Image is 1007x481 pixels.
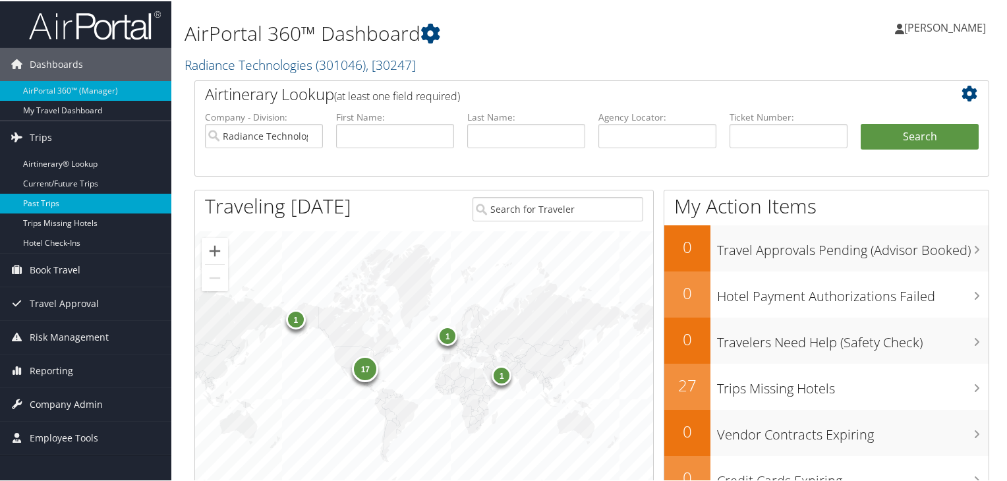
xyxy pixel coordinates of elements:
[664,362,989,409] a: 27Trips Missing Hotels
[664,224,989,270] a: 0Travel Approvals Pending (Advisor Booked)
[664,327,710,349] h2: 0
[185,18,728,46] h1: AirPortal 360™ Dashboard
[664,270,989,316] a: 0Hotel Payment Authorizations Failed
[492,364,511,384] div: 1
[336,109,454,123] label: First Name:
[334,88,460,102] span: (at least one field required)
[30,286,99,319] span: Travel Approval
[316,55,366,72] span: ( 301046 )
[30,47,83,80] span: Dashboards
[664,409,989,455] a: 0Vendor Contracts Expiring
[717,372,989,397] h3: Trips Missing Hotels
[717,325,989,351] h3: Travelers Need Help (Safety Check)
[30,120,52,153] span: Trips
[352,354,378,381] div: 17
[717,418,989,443] h3: Vendor Contracts Expiring
[904,19,986,34] span: [PERSON_NAME]
[30,420,98,453] span: Employee Tools
[202,237,228,263] button: Zoom in
[30,320,109,353] span: Risk Management
[664,316,989,362] a: 0Travelers Need Help (Safety Check)
[30,353,73,386] span: Reporting
[30,252,80,285] span: Book Travel
[664,419,710,441] h2: 0
[717,279,989,304] h3: Hotel Payment Authorizations Failed
[185,55,416,72] a: Radiance Technologies
[366,55,416,72] span: , [ 30247 ]
[29,9,161,40] img: airportal-logo.png
[895,7,999,46] a: [PERSON_NAME]
[438,324,457,344] div: 1
[664,281,710,303] h2: 0
[717,233,989,258] h3: Travel Approvals Pending (Advisor Booked)
[861,123,979,149] button: Search
[730,109,848,123] label: Ticket Number:
[473,196,644,220] input: Search for Traveler
[205,191,351,219] h1: Traveling [DATE]
[664,373,710,395] h2: 27
[467,109,585,123] label: Last Name:
[205,82,913,104] h2: Airtinerary Lookup
[30,387,103,420] span: Company Admin
[664,191,989,219] h1: My Action Items
[664,235,710,257] h2: 0
[285,308,305,328] div: 1
[202,264,228,290] button: Zoom out
[205,109,323,123] label: Company - Division:
[598,109,716,123] label: Agency Locator:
